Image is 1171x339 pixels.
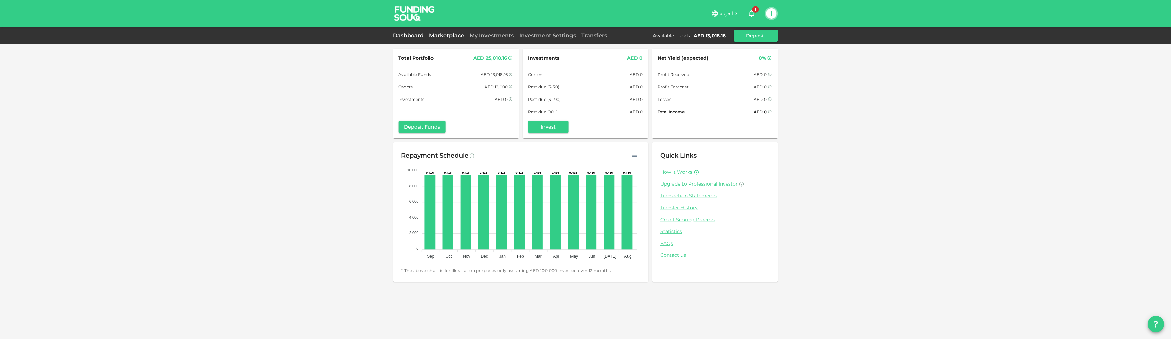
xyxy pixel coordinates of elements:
[409,184,419,188] tspan: 8,000
[474,54,507,62] div: AED 25,018.16
[661,193,770,199] a: Transaction Statements
[517,254,524,259] tspan: Feb
[624,254,631,259] tspan: Aug
[399,121,446,133] button: Deposit Funds
[661,169,693,175] a: How it Works
[661,228,770,235] a: Statistics
[661,252,770,258] a: Contact us
[658,71,690,78] span: Profit Received
[528,54,560,62] span: Investments
[694,32,726,39] div: AED 13,018.16
[734,30,778,42] button: Deposit
[754,96,767,103] div: AED 0
[528,121,569,133] button: Invest
[495,96,508,103] div: AED 0
[570,254,578,259] tspan: May
[409,215,419,219] tspan: 4,000
[630,96,643,103] div: AED 0
[484,83,508,90] div: AED 12,000
[661,205,770,211] a: Transfer History
[409,231,419,235] tspan: 2,000
[553,254,559,259] tspan: Apr
[661,240,770,247] a: FAQs
[630,71,643,78] div: AED 0
[401,150,469,161] div: Repayment Schedule
[759,54,766,62] div: 0%
[754,108,767,115] div: AED 0
[528,96,561,103] span: Past due (31-90)
[630,83,643,90] div: AED 0
[627,54,643,62] div: AED 0
[661,152,697,159] span: Quick Links
[399,83,413,90] span: Orders
[399,96,425,103] span: Investments
[416,247,418,251] tspan: 0
[399,54,434,62] span: Total Portfolio
[481,71,508,78] div: AED 13,018.16
[528,83,560,90] span: Past due (5-30)
[407,168,418,172] tspan: 10,000
[427,32,467,39] a: Marketplace
[766,8,777,19] button: I
[399,71,431,78] span: Available Funds
[658,54,709,62] span: Net Yield (expected)
[528,71,545,78] span: Current
[401,267,640,274] span: * The above chart is for illustration purposes only assuming AED 100,000 invested over 12 months.
[589,254,595,259] tspan: Jun
[463,254,470,259] tspan: Nov
[393,32,427,39] a: Dashboard
[1148,316,1164,332] button: question
[752,6,759,13] span: 1
[467,32,517,39] a: My Investments
[745,7,758,20] button: 1
[658,108,685,115] span: Total Income
[445,254,452,259] tspan: Oct
[409,199,419,203] tspan: 6,000
[528,108,558,115] span: Past due (90+)
[630,108,643,115] div: AED 0
[579,32,610,39] a: Transfers
[661,217,770,223] a: Credit Scoring Process
[754,83,767,90] div: AED 0
[661,181,738,187] span: Upgrade to Professional Investor
[754,71,767,78] div: AED 0
[499,254,505,259] tspan: Jan
[653,32,691,39] div: Available Funds :
[720,10,733,17] span: العربية
[658,96,672,103] span: Losses
[535,254,542,259] tspan: Mar
[517,32,579,39] a: Investment Settings
[658,83,689,90] span: Profit Forecast
[427,254,435,259] tspan: Sep
[661,181,770,187] a: Upgrade to Professional Investor
[604,254,616,259] tspan: [DATE]
[481,254,488,259] tspan: Dec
